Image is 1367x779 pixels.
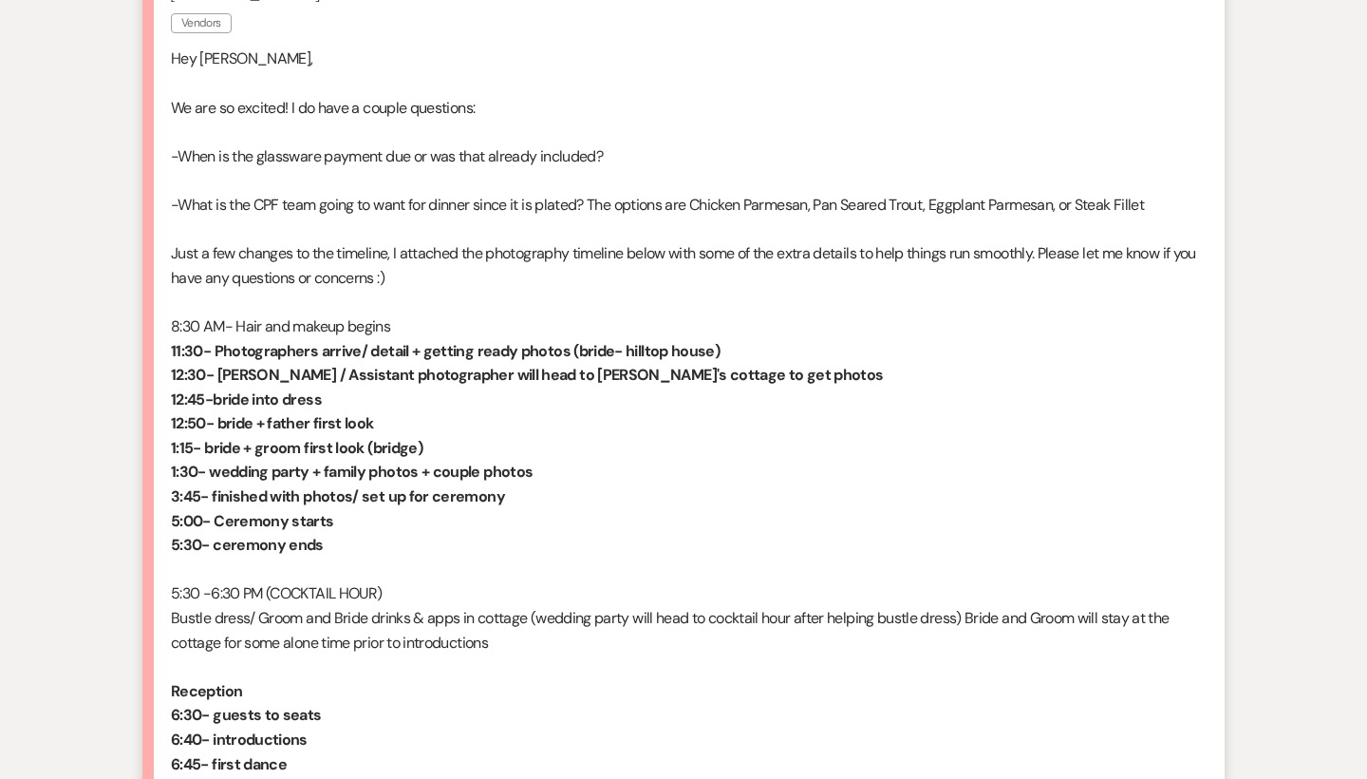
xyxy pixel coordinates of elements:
p: 5:30 -6:30 PM (COCKTAIL HOUR) [171,581,1196,606]
strong: 6:40- introductions [171,730,308,750]
strong: 12:50- bride + father first look [171,413,374,433]
p: We are so excited! I do have a couple questions: [171,96,1196,121]
strong: Reception [171,681,242,701]
p: -When is the glassware payment due or was that already included? [171,144,1196,169]
strong: 12:45-bride into dress [171,389,322,409]
strong: 11:30- Photographers arrive/ detail + getting ready photos (bride- hilltop house) [171,341,720,361]
p: 8:30 AM- Hair and makeup begins [171,314,1196,339]
span: Vendors [171,13,232,33]
p: Just a few changes to the timeline, I attached the photography timeline below with some of the ex... [171,241,1196,290]
p: Hey [PERSON_NAME], [171,47,1196,71]
strong: 1:15- bride + groom first look (bridge) [171,438,422,458]
strong: 1:30- wedding party + family photos + couple photos [171,462,533,482]
strong: 6:45- first dance [171,754,287,774]
strong: 5:00- Ceremony starts [171,511,334,531]
strong: 6:30- guests to seats [171,705,322,725]
strong: 5:30- ceremony ends [171,535,324,555]
strong: 12:30- [PERSON_NAME] / Assistant photographer will head to [PERSON_NAME]'s cottage to get photos [171,365,884,385]
strong: 3:45- finished with photos/ set up for ceremony [171,486,505,506]
p: Bustle dress/ Groom and Bride drinks & apps in cottage (wedding party will head to cocktail hour ... [171,606,1196,655]
p: -What is the CPF team going to want for dinner since it is plated? The options are Chicken Parmes... [171,193,1196,218]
